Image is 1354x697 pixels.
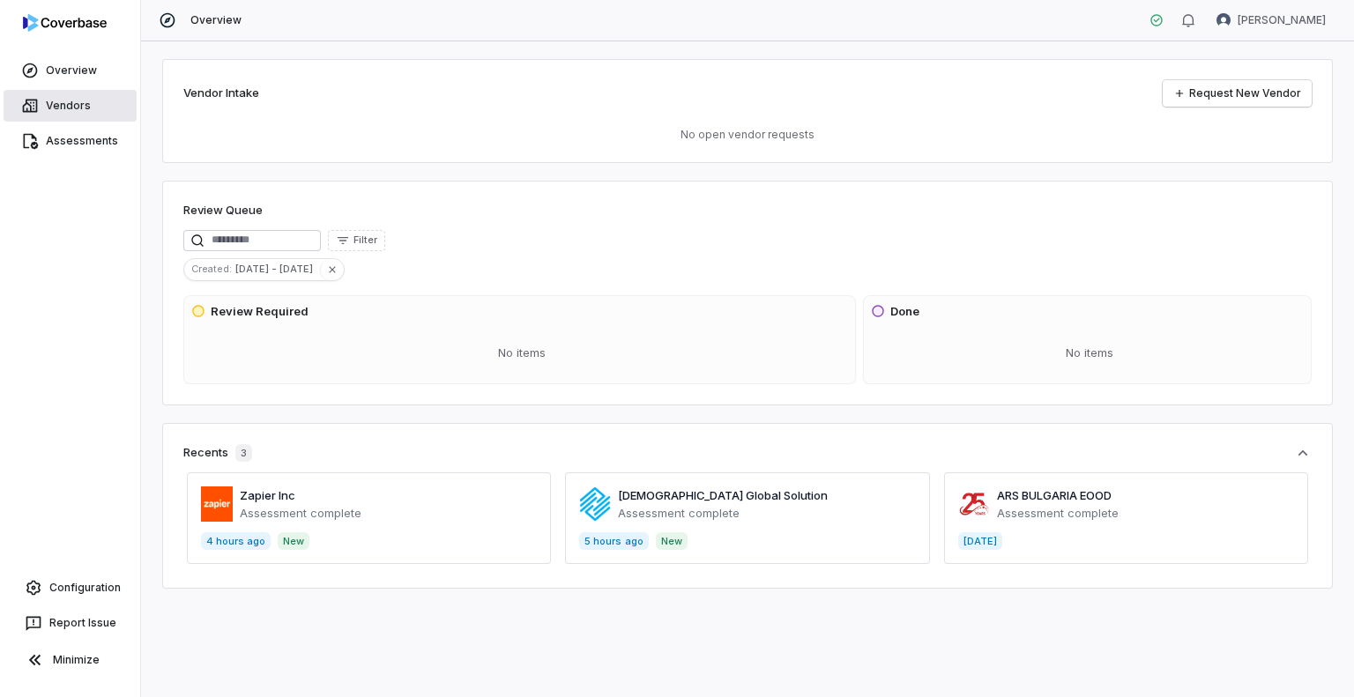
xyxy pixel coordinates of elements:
a: Zapier Inc [240,488,295,502]
img: Teresa Anderson avatar [1216,13,1231,27]
button: Recents3 [183,444,1312,462]
a: [DEMOGRAPHIC_DATA] Global Solution [618,488,828,502]
h1: Review Queue [183,202,263,219]
button: Teresa Anderson avatar[PERSON_NAME] [1206,7,1336,33]
span: [DATE] - [DATE] [235,261,320,277]
span: Created : [184,261,235,277]
span: [PERSON_NAME] [1238,13,1326,27]
a: Assessments [4,125,137,157]
div: No items [191,330,852,376]
a: Configuration [7,572,133,604]
a: ARS BULGARIA EOOD [997,488,1112,502]
h3: Done [890,303,919,321]
span: Overview [190,13,242,27]
p: No open vendor requests [183,128,1312,142]
div: Recents [183,444,252,462]
h2: Vendor Intake [183,85,259,102]
span: Filter [353,234,377,247]
span: 3 [235,444,252,462]
button: Minimize [7,642,133,678]
button: Filter [328,230,385,251]
a: Overview [4,55,137,86]
div: No items [871,330,1307,376]
button: Report Issue [7,607,133,639]
a: Vendors [4,90,137,122]
img: logo-D7KZi-bG.svg [23,14,107,32]
a: Request New Vendor [1163,80,1312,107]
h3: Review Required [211,303,309,321]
